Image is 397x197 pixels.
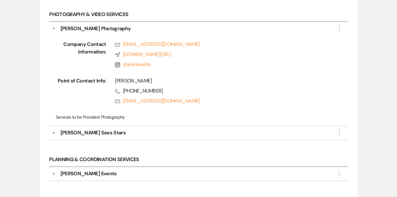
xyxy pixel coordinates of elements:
div: [PERSON_NAME] Photography [60,25,131,32]
div: [PERSON_NAME] Sees Stars [60,129,126,137]
a: [DOMAIN_NAME][URL] [115,51,330,58]
a: [EMAIL_ADDRESS][DOMAIN_NAME] [115,41,330,48]
button: ▼ [50,172,58,175]
span: Point of Contact Info: [56,77,106,107]
div: [PERSON_NAME] [115,77,330,85]
p: Photography [56,114,341,121]
button: ▼ [50,131,58,134]
span: Company Contact Information: [56,41,106,71]
h6: Photography & Video Services [49,8,348,22]
span: [PHONE_NUMBER] [115,87,330,95]
span: Services to be Provided: [56,114,100,120]
div: [PERSON_NAME] Events [60,170,117,177]
a: [EMAIL_ADDRESS][DOMAIN_NAME] [115,97,330,105]
h6: Planning & Coordination Services [49,153,348,167]
button: ▼ [52,25,55,32]
a: @elenawolfe [123,61,151,68]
